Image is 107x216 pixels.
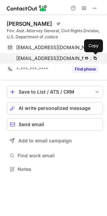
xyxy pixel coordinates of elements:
img: ContactOut v5.3.10 [7,4,47,12]
div: [PERSON_NAME] [7,20,52,27]
span: [EMAIL_ADDRESS][DOMAIN_NAME] [16,44,93,51]
div: Fmr. Asst. Attorney General, Civil Rights Division, U.S. Department of Justice [7,28,103,40]
span: Send email [19,122,44,127]
span: AI write personalized message [19,105,90,111]
button: Notes [7,164,103,174]
button: Add to email campaign [7,135,103,147]
div: Save to List / ATS / CRM [19,89,91,95]
button: save-profile-one-click [7,86,103,98]
span: Notes [18,166,100,172]
button: Find work email [7,151,103,160]
button: AI write personalized message [7,102,103,114]
span: Find work email [18,153,100,159]
span: Add to email campaign [18,138,72,143]
button: Reveal Button [72,66,99,73]
span: [EMAIL_ADDRESS][DOMAIN_NAME] [16,55,93,61]
button: Send email [7,118,103,131]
